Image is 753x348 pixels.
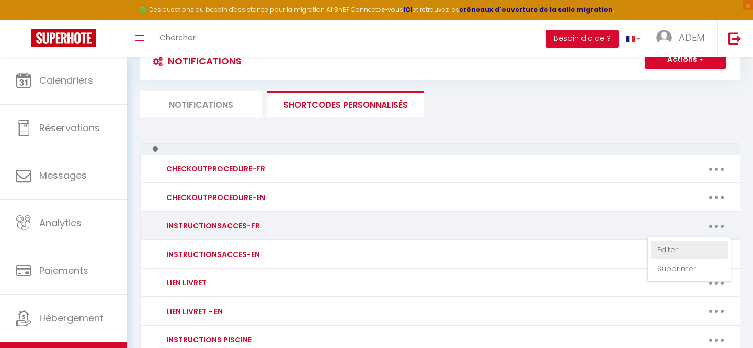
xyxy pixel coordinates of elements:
[267,91,424,117] li: SHORTCODES PERSONNALISÉS
[459,5,613,14] a: créneaux d'ouverture de la salle migration
[164,220,260,231] div: INSTRUCTIONSACCES-FR
[679,31,704,44] span: ADEM
[164,334,252,345] div: INSTRUCTIONS PISCINE
[645,49,726,70] button: Actions
[164,277,207,288] div: LIEN LIVRET
[403,5,413,14] a: ICI
[656,30,672,45] img: ...
[648,20,717,57] a: ... ADEM
[147,49,242,73] h3: Notifications
[651,241,728,259] a: Editer
[39,216,82,229] span: Analytics
[159,32,196,43] span: Chercher
[164,249,260,260] div: INSTRUCTIONSACCES-EN
[39,264,88,277] span: Paiements
[140,91,262,117] li: Notifications
[164,192,265,203] div: CHECKOUTPROCEDURE-EN
[39,74,93,87] span: Calendriers
[728,32,741,45] img: logout
[651,260,728,277] a: Supprimer
[164,163,265,175] div: CHECKOUTPROCEDURE-FR
[152,20,203,57] a: Chercher
[39,121,100,134] span: Réservations
[31,29,96,47] img: Super Booking
[546,30,619,48] button: Besoin d'aide ?
[164,306,223,317] div: LIEN LIVRET - EN
[39,311,104,324] span: Hébergement
[39,169,87,182] span: Messages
